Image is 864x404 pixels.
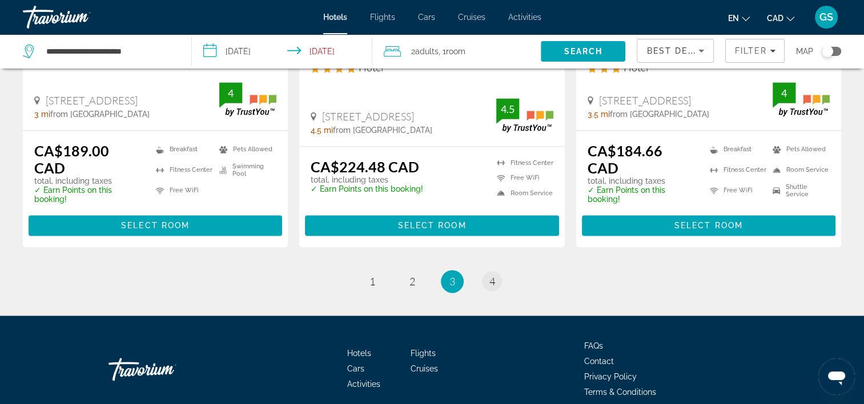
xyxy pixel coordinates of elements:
p: total, including taxes [311,175,423,184]
img: TrustYou guest rating badge [219,82,276,116]
span: Room [446,47,465,56]
span: Map [796,43,813,59]
img: TrustYou guest rating badge [773,82,830,116]
span: 4.5 mi [311,126,333,135]
button: Select Room [305,215,558,236]
a: Travorium [23,2,137,32]
span: from [GEOGRAPHIC_DATA] [333,126,432,135]
span: Adults [415,47,439,56]
span: , 1 [439,43,465,59]
span: 3 mi [34,110,50,119]
li: Pets Allowed [214,142,277,157]
button: Toggle map [813,46,841,56]
li: Fitness Center [491,158,553,168]
mat-select: Sort by [646,44,704,58]
span: Best Deals [646,46,706,55]
li: Breakfast [150,142,214,157]
a: Select Room [305,217,558,230]
a: Flights [370,13,395,22]
p: ✓ Earn Points on this booking! [588,185,696,204]
span: Select Room [121,221,190,230]
button: Travelers: 2 adults, 0 children [372,34,541,68]
span: from [GEOGRAPHIC_DATA] [610,110,709,119]
ins: CA$189.00 CAD [34,142,109,176]
ins: CA$224.48 CAD [311,158,419,175]
li: Swimming Pool [214,163,277,177]
li: Breakfast [704,142,767,157]
li: Shuttle Service [767,183,830,198]
span: Select Room [397,221,466,230]
span: Search [564,47,603,56]
li: Fitness Center [150,163,214,177]
a: Hotels [347,349,371,358]
li: Pets Allowed [767,142,830,157]
div: 4.5 [496,102,519,116]
button: Select check in and out date [192,34,372,68]
a: Flights [411,349,436,358]
li: Free WiFi [491,173,553,183]
div: 4 [219,86,242,100]
p: ✓ Earn Points on this booking! [311,184,423,193]
a: Cruises [458,13,485,22]
a: Terms & Conditions [584,387,656,397]
span: [STREET_ADDRESS] [599,94,691,107]
span: 3.5 mi [588,110,610,119]
p: ✓ Earn Points on this booking! [34,185,142,204]
span: GS [819,11,833,23]
button: Select Room [29,215,282,236]
span: 2 [411,43,439,59]
button: User Menu [811,5,841,29]
a: Privacy Policy [584,372,637,381]
span: Select Room [674,221,743,230]
input: Search hotel destination [45,43,174,60]
a: FAQs [584,341,603,350]
li: Free WiFi [150,183,214,198]
button: Select Room [582,215,835,236]
button: Filters [725,39,785,63]
span: Filter [734,46,767,55]
p: total, including taxes [588,176,696,185]
a: Go Home [108,352,223,386]
a: Hotels [323,13,347,22]
a: Activities [508,13,541,22]
li: Free WiFi [704,183,767,198]
iframe: Button to launch messaging window [818,358,855,395]
li: Fitness Center [704,163,767,177]
ins: CA$184.66 CAD [588,142,662,176]
a: Select Room [582,217,835,230]
p: total, including taxes [34,176,142,185]
span: [STREET_ADDRESS] [46,94,138,107]
a: Contact [584,357,614,366]
a: Cars [418,13,435,22]
a: Activities [347,379,380,389]
button: Change language [728,10,750,26]
a: Select Room [29,217,282,230]
button: Search [541,41,625,62]
span: 2 [409,275,415,288]
li: Room Service [491,188,553,198]
a: Cars [347,364,364,373]
span: 4 [489,275,495,288]
button: Change currency [767,10,794,26]
nav: Pagination [23,270,841,293]
span: from [GEOGRAPHIC_DATA] [50,110,150,119]
span: 3 [449,275,455,288]
span: [STREET_ADDRESS] [322,110,414,123]
li: Room Service [767,163,830,177]
span: 1 [369,275,375,288]
img: TrustYou guest rating badge [496,98,553,132]
a: Cruises [411,364,438,373]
